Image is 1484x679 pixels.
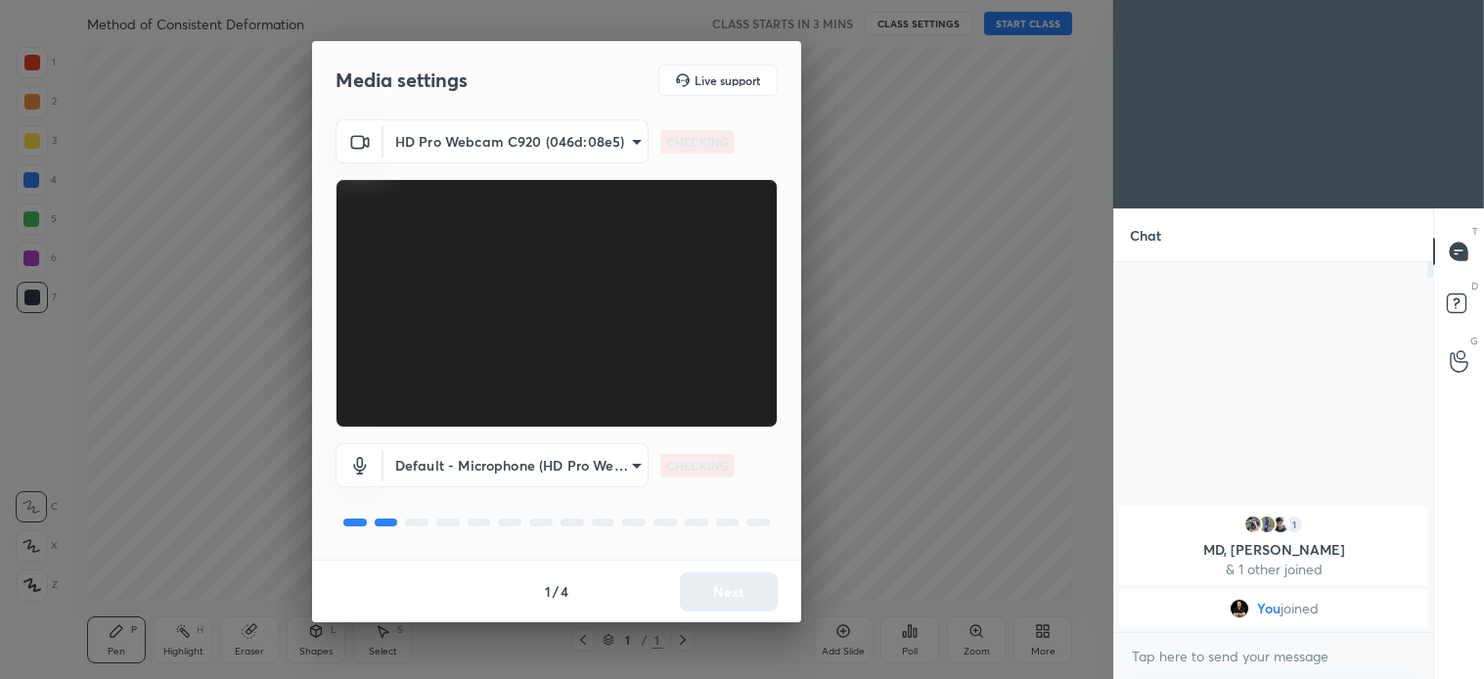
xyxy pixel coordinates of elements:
p: Chat [1114,209,1177,261]
img: e0a1667aeaa54abfbb31413e08b8dc91.44574429_3 [1271,515,1290,534]
p: CHECKING [666,133,729,151]
div: 1 [1284,515,1304,534]
h4: 4 [561,581,568,602]
span: You [1256,601,1280,616]
img: 8ba2db41279241c68bfad93131dcbbfe.jpg [1229,599,1248,618]
p: D [1471,279,1478,294]
p: T [1472,224,1478,239]
p: MD, [PERSON_NAME] [1131,542,1417,558]
img: 77938866b74a4fc7a29ae924b070989f.jpg [1257,515,1277,534]
div: HD Pro Webcam C920 (046d:08e5) [383,443,649,487]
img: 8069e0b2f4934f95bdd3b6a0e6aa0a35.jpg [1243,515,1263,534]
h4: 1 [545,581,551,602]
div: grid [1114,503,1433,632]
p: CHECKING [666,457,729,475]
p: & 1 other joined [1131,562,1417,577]
h5: Live support [695,74,760,86]
div: HD Pro Webcam C920 (046d:08e5) [383,119,649,163]
h4: / [553,581,559,602]
span: joined [1280,601,1318,616]
p: G [1470,334,1478,348]
h2: Media settings [336,68,468,93]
